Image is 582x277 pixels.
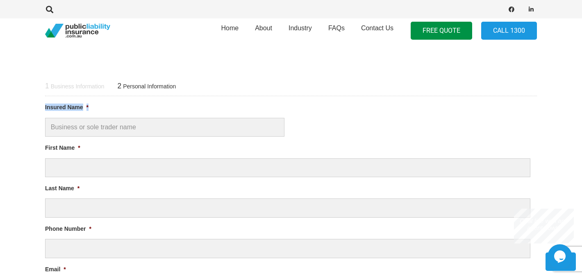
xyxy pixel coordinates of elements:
a: Search [41,6,58,13]
span: 2 [117,82,121,91]
input: Business or sole trader name [45,118,284,137]
a: Industry [280,16,320,45]
span: FAQs [328,25,345,32]
span: Home [221,25,239,32]
a: FAQs [320,16,353,45]
a: Facebook [506,4,517,15]
a: pli_logotransparent [45,24,110,38]
iframe: chat widget [548,244,574,269]
span: Industry [289,25,312,32]
a: Back to top [546,252,576,271]
span: About [255,25,272,32]
label: Last Name [45,185,80,192]
a: FREE QUOTE [411,22,472,40]
a: LinkedIn [525,4,537,15]
label: Email [45,266,66,273]
label: Phone Number [45,225,91,232]
span: Personal Information [123,83,176,90]
label: First Name [45,144,80,151]
span: 1 [45,82,49,91]
a: Call 1300 [481,22,537,40]
iframe: chat widget [514,209,574,243]
span: Contact Us [361,25,393,32]
a: Home [213,16,247,45]
a: About [247,16,280,45]
a: Contact Us [353,16,402,45]
label: Insured Name [45,104,89,111]
span: Business Information [51,83,105,90]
